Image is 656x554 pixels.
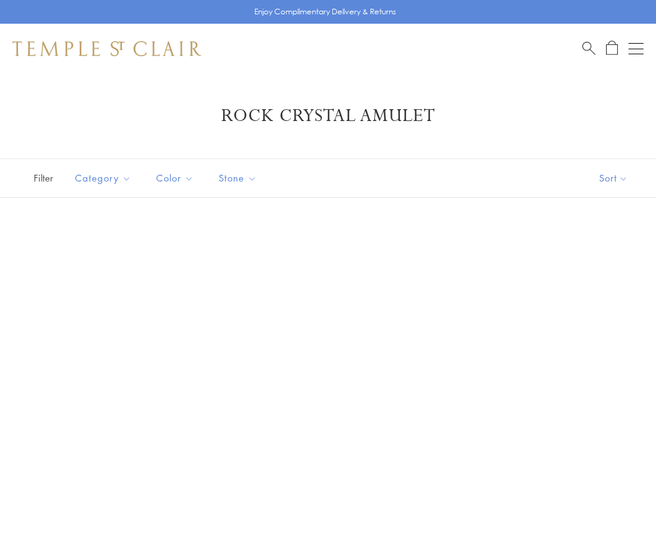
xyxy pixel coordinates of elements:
[254,6,396,18] p: Enjoy Complimentary Delivery & Returns
[212,170,266,186] span: Stone
[31,105,625,127] h1: Rock Crystal Amulet
[12,41,201,56] img: Temple St. Clair
[66,164,141,192] button: Category
[571,159,656,197] button: Show sort by
[606,41,618,56] a: Open Shopping Bag
[147,164,203,192] button: Color
[150,170,203,186] span: Color
[69,170,141,186] span: Category
[629,41,644,56] button: Open navigation
[582,41,595,56] a: Search
[209,164,266,192] button: Stone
